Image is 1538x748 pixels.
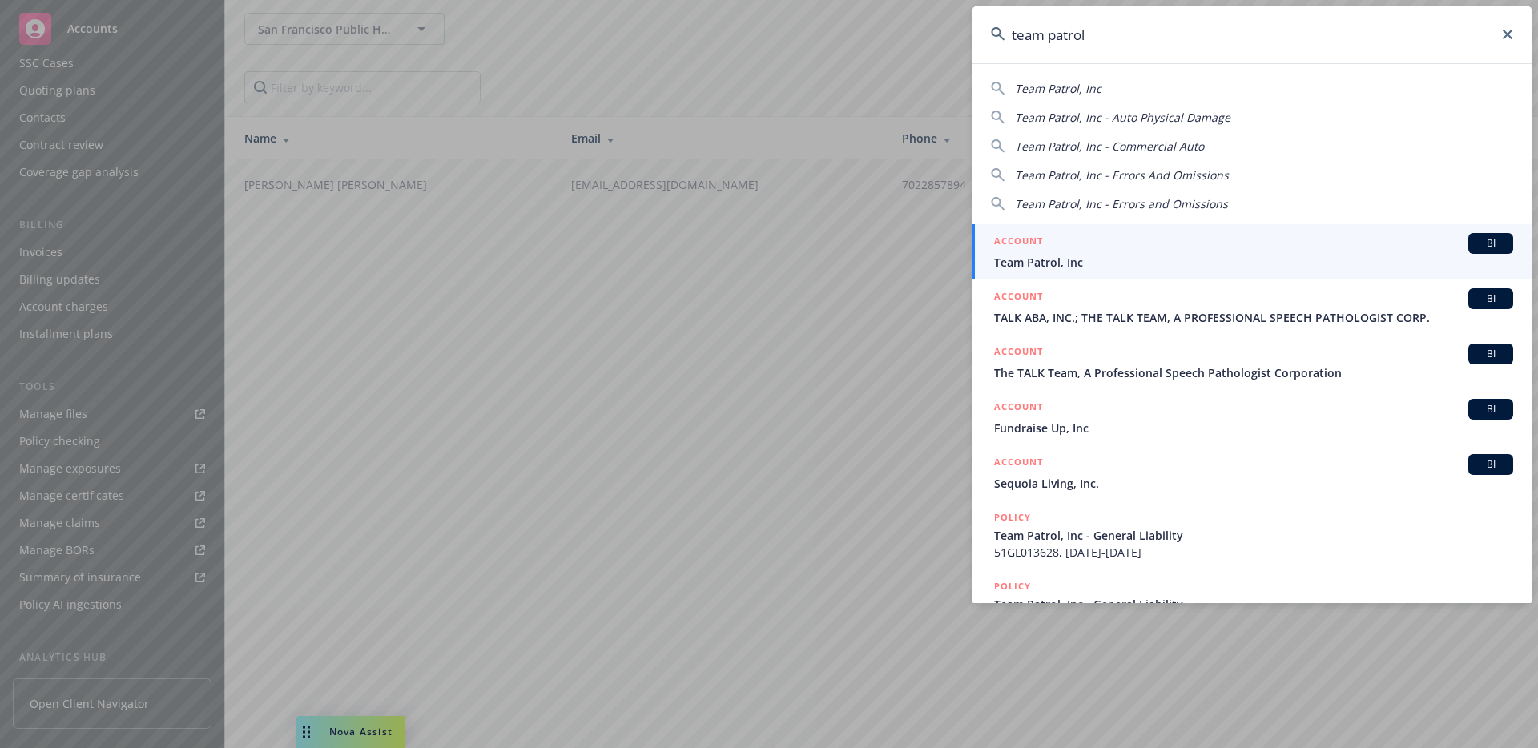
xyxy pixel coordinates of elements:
span: Team Patrol, Inc - Auto Physical Damage [1015,110,1230,125]
span: Team Patrol, Inc - Commercial Auto [1015,139,1204,154]
a: ACCOUNTBIThe TALK Team, A Professional Speech Pathologist Corporation [972,335,1532,390]
h5: ACCOUNT [994,454,1043,473]
span: Sequoia Living, Inc. [994,475,1513,492]
span: Team Patrol, Inc - Errors and Omissions [1015,196,1228,211]
span: TALK ABA, INC.; THE TALK TEAM, A PROFESSIONAL SPEECH PATHOLOGIST CORP. [994,309,1513,326]
a: ACCOUNTBISequoia Living, Inc. [972,445,1532,501]
a: ACCOUNTBIFundraise Up, Inc [972,390,1532,445]
a: POLICYTeam Patrol, Inc - General Liability51GL013628, [DATE]-[DATE] [972,501,1532,569]
span: Team Patrol, Inc - General Liability [994,596,1513,613]
input: Search... [972,6,1532,63]
a: POLICYTeam Patrol, Inc - General Liability [972,569,1532,638]
h5: ACCOUNT [994,288,1043,308]
h5: ACCOUNT [994,233,1043,252]
span: BI [1475,236,1507,251]
span: BI [1475,292,1507,306]
span: Team Patrol, Inc [1015,81,1101,96]
span: Team Patrol, Inc [994,254,1513,271]
h5: POLICY [994,578,1031,594]
a: ACCOUNTBITeam Patrol, Inc [972,224,1532,279]
span: BI [1475,347,1507,361]
h5: POLICY [994,509,1031,525]
span: Team Patrol, Inc - General Liability [994,527,1513,544]
span: The TALK Team, A Professional Speech Pathologist Corporation [994,364,1513,381]
span: BI [1475,457,1507,472]
span: Fundraise Up, Inc [994,420,1513,436]
h5: ACCOUNT [994,399,1043,418]
h5: ACCOUNT [994,344,1043,363]
a: ACCOUNTBITALK ABA, INC.; THE TALK TEAM, A PROFESSIONAL SPEECH PATHOLOGIST CORP. [972,279,1532,335]
span: 51GL013628, [DATE]-[DATE] [994,544,1513,561]
span: BI [1475,402,1507,416]
span: Team Patrol, Inc - Errors And Omissions [1015,167,1229,183]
